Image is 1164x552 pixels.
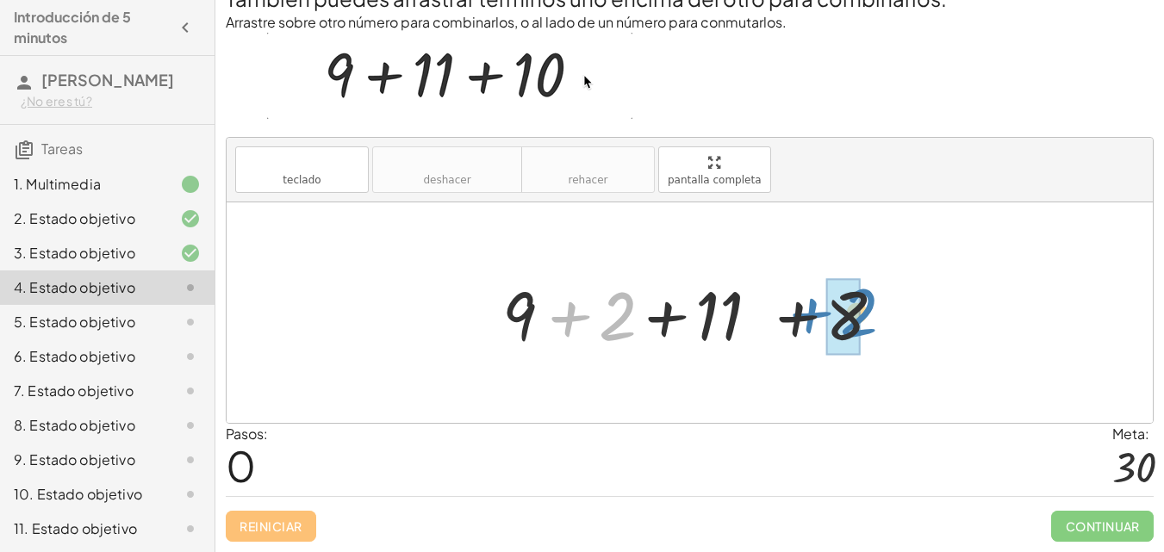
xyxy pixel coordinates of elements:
[180,484,201,505] i: Task not started.
[180,381,201,401] i: Task not started.
[267,33,632,119] img: d4040ace563e843529c1dd7191ea986ae863ca6420d979d6dcd6ba4686acad9b.gif
[1112,425,1149,443] font: Meta:
[14,416,135,434] font: 8. Estado objetivo
[521,146,655,193] button: rehacerrehacer
[569,174,608,186] font: rehacer
[226,425,268,443] font: Pasos:
[372,146,522,193] button: deshacerdeshacer
[668,174,762,186] font: pantalla completa
[283,174,321,186] font: teclado
[180,415,201,436] i: Task not started.
[180,208,201,229] i: Task finished and correct.
[14,450,135,468] font: 9. Estado objetivo
[226,13,787,31] font: Arrastre sobre otro número para combinarlos, o al lado de un número para conmutarlos.
[658,146,771,193] button: pantalla completa
[180,174,201,195] i: Task finished.
[14,381,134,400] font: 7. Estado objetivo
[531,154,645,171] font: rehacer
[180,450,201,470] i: Task not started.
[14,175,101,193] font: 1. Multimedia
[14,347,135,365] font: 6. Estado objetivo
[41,140,83,158] font: Tareas
[180,518,201,539] i: Task not started.
[382,154,513,171] font: deshacer
[14,209,135,227] font: 2. Estado objetivo
[226,439,256,492] font: 0
[180,243,201,264] i: Task finished and correct.
[180,277,201,298] i: Task not started.
[14,313,135,331] font: 5. Estado objetivo
[41,70,174,90] font: [PERSON_NAME]
[14,278,135,296] font: 4. Estado objetivo
[14,519,137,537] font: 11. Estado objetivo
[180,312,201,332] i: Task not started.
[423,174,470,186] font: deshacer
[235,146,369,193] button: tecladoteclado
[180,346,201,367] i: Task not started.
[14,485,142,503] font: 10. Estado objetivo
[14,244,135,262] font: 3. Estado objetivo
[245,154,359,171] font: teclado
[14,8,131,47] font: Introducción de 5 minutos
[21,93,92,109] font: ¿No eres tú?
